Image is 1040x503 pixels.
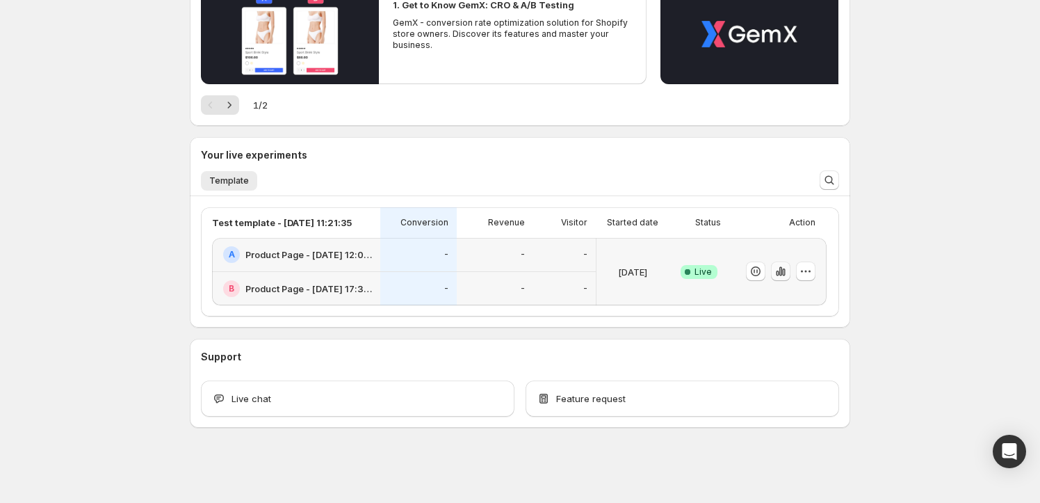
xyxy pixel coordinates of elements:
[820,170,839,190] button: Search and filter results
[229,283,234,294] h2: B
[245,282,372,296] h2: Product Page - [DATE] 17:33:05
[444,249,448,260] p: -
[201,148,307,162] h3: Your live experiments
[521,283,525,294] p: -
[393,17,632,51] p: GemX - conversion rate optimization solution for Shopify store owners. Discover its features and ...
[201,95,239,115] nav: Pagination
[521,249,525,260] p: -
[444,283,448,294] p: -
[488,217,525,228] p: Revenue
[561,217,587,228] p: Visitor
[695,217,721,228] p: Status
[583,249,587,260] p: -
[556,392,626,406] span: Feature request
[789,217,815,228] p: Action
[253,98,268,112] span: 1 / 2
[694,266,712,278] span: Live
[607,217,658,228] p: Started date
[209,175,249,186] span: Template
[993,435,1026,468] div: Open Intercom Messenger
[212,216,352,230] p: Test template - [DATE] 11:21:35
[618,265,647,279] p: [DATE]
[400,217,448,228] p: Conversion
[229,249,235,260] h2: A
[220,95,239,115] button: Next
[201,350,241,364] h3: Support
[231,392,271,406] span: Live chat
[245,248,372,262] h2: Product Page - [DATE] 12:02:29
[583,283,587,294] p: -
